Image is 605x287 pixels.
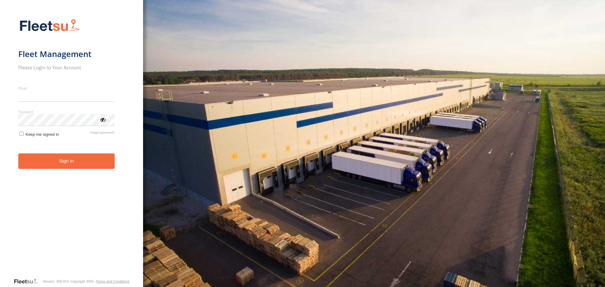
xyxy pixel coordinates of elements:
[18,15,125,278] form: main
[18,49,115,59] h1: Fleet Management
[20,132,24,136] input: Keep me signed in
[26,132,59,137] span: Keep me signed in
[18,86,115,90] label: Email
[96,279,129,283] a: Terms and Conditions
[67,279,130,283] div: © Copyright 2025 -
[43,279,66,283] div: Version: 305.01
[18,109,115,114] label: Password
[90,131,115,137] a: Forgot password?
[18,64,115,71] h2: Please Login to Your Account
[14,278,43,284] a: Visit our Website
[100,116,106,123] div: ViewPassword
[18,153,115,169] button: Sign in
[18,18,81,34] img: Fleetsu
